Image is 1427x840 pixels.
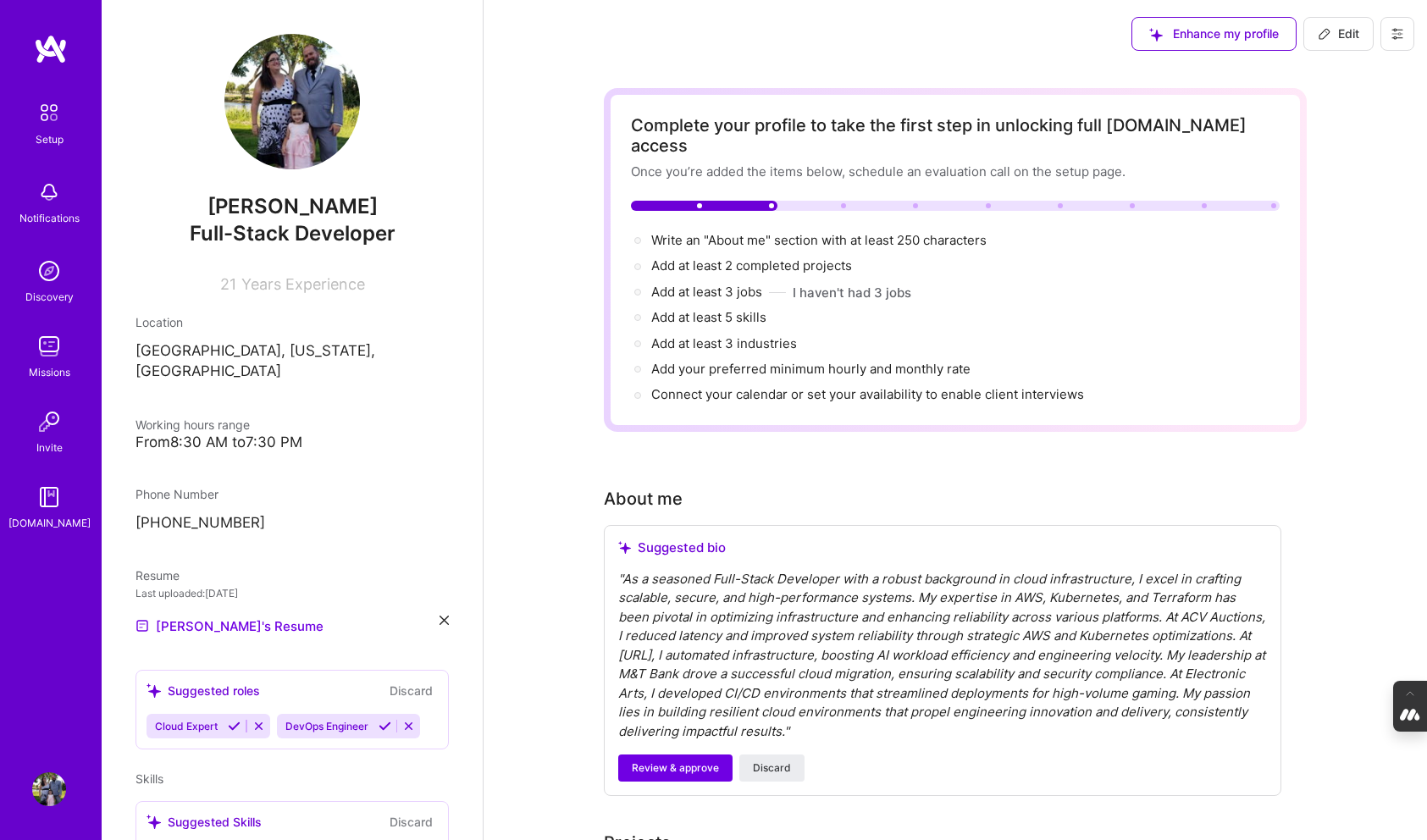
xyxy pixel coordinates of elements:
span: Add your preferred minimum hourly and monthly rate [651,361,971,377]
button: Edit [1303,17,1374,51]
img: logo [34,34,68,64]
span: Add at least 3 jobs [651,284,762,300]
i: icon SuggestedTeams [147,683,161,698]
i: Reject [252,720,265,732]
img: User Avatar [224,34,360,169]
span: Years Experience [241,275,365,293]
div: Last uploaded: [DATE] [136,584,449,602]
img: Invite [32,405,66,439]
span: Write an "About me" section with at least 250 characters [651,232,990,248]
i: Accept [379,720,391,732]
i: Accept [228,720,241,732]
div: " As a seasoned Full-Stack Developer with a robust background in cloud infrastructure, I excel in... [618,570,1267,742]
div: About me [604,486,683,511]
span: Working hours range [136,417,250,432]
p: [PHONE_NUMBER] [136,513,449,533]
span: Add at least 2 completed projects [651,257,852,274]
span: 21 [220,275,236,293]
div: Missions [29,363,70,381]
div: Notifications [19,209,80,227]
span: Resume [136,568,180,583]
span: Skills [136,771,163,786]
div: Suggested Skills [147,813,262,831]
span: Review & approve [632,760,719,776]
button: Discard [384,681,438,700]
button: Discard [384,812,438,832]
span: Edit [1318,25,1359,42]
img: guide book [32,480,66,514]
p: [GEOGRAPHIC_DATA], [US_STATE], [GEOGRAPHIC_DATA] [136,341,449,382]
span: Cloud Expert [155,720,218,732]
img: bell [32,175,66,209]
div: Suggested bio [618,539,1267,556]
i: icon Close [440,616,449,625]
img: discovery [32,254,66,288]
div: Setup [36,130,64,148]
img: User Avatar [32,772,66,806]
span: Connect your calendar or set your availability to enable client interviews [651,386,1084,402]
span: DevOps Engineer [285,720,368,732]
i: icon SuggestedTeams [618,541,631,554]
span: Discard [753,760,791,776]
img: teamwork [32,329,66,363]
div: Complete your profile to take the first step in unlocking full [DOMAIN_NAME] access [631,115,1280,156]
button: Discard [739,754,805,782]
span: Phone Number [136,487,218,501]
i: icon SuggestedTeams [147,815,161,829]
div: Suggested roles [147,682,260,699]
button: Review & approve [618,754,733,782]
span: Add at least 5 skills [651,309,766,325]
span: [PERSON_NAME] [136,194,449,219]
img: setup [31,95,67,130]
i: Reject [402,720,415,732]
button: I haven't had 3 jobs [793,284,911,301]
a: User Avatar [28,772,70,806]
div: From 8:30 AM to 7:30 PM [136,434,449,451]
img: Resume [136,619,149,633]
span: Full-Stack Developer [190,221,395,246]
div: [DOMAIN_NAME] [8,514,91,532]
div: Discovery [25,288,74,306]
div: Location [136,313,449,331]
div: Once you’re added the items below, schedule an evaluation call on the setup page. [631,163,1280,180]
span: Add at least 3 industries [651,335,797,351]
div: Invite [36,439,63,456]
a: [PERSON_NAME]'s Resume [136,616,324,636]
